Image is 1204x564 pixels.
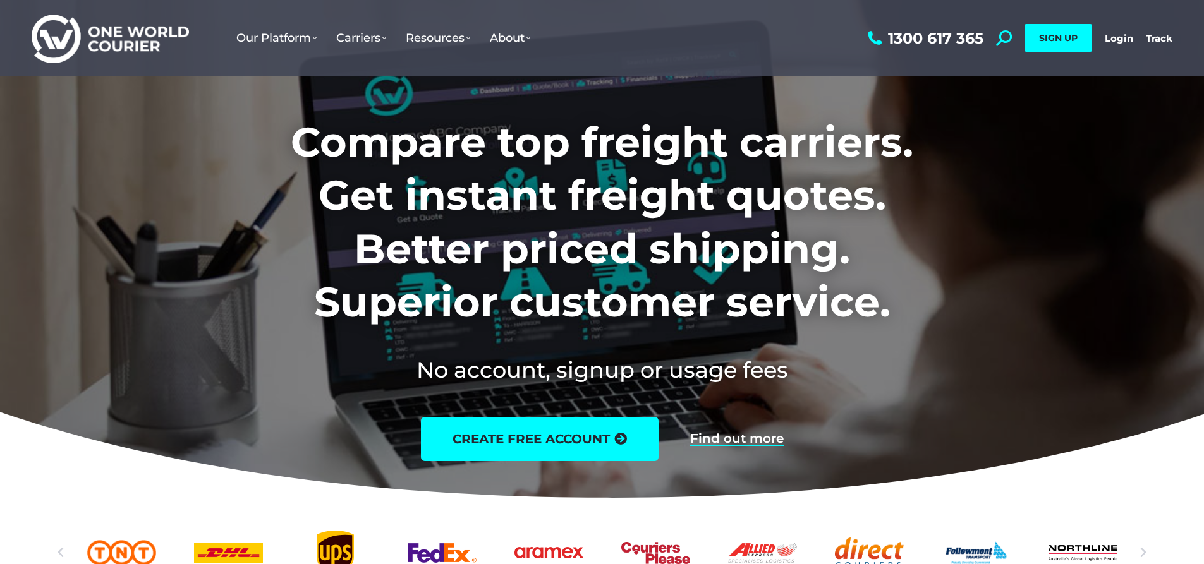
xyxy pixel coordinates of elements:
a: Track [1146,32,1172,44]
a: Find out more [690,432,784,446]
h1: Compare top freight carriers. Get instant freight quotes. Better priced shipping. Superior custom... [207,116,997,329]
span: Our Platform [236,31,317,45]
a: 1300 617 365 [865,30,983,46]
span: Resources [406,31,471,45]
a: Carriers [327,18,396,57]
img: One World Courier [32,13,189,64]
a: create free account [421,417,659,461]
a: About [480,18,540,57]
a: Our Platform [227,18,327,57]
a: SIGN UP [1025,24,1092,52]
a: Login [1105,32,1133,44]
span: SIGN UP [1039,32,1078,44]
h2: No account, signup or usage fees [207,354,997,385]
span: Carriers [336,31,387,45]
a: Resources [396,18,480,57]
span: About [490,31,531,45]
